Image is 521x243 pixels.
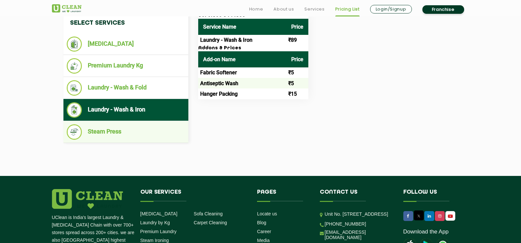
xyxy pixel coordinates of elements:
h4: Select Services [63,13,188,33]
li: [MEDICAL_DATA] [67,36,185,52]
a: Locate us [257,211,277,216]
img: UClean Laundry and Dry Cleaning [52,4,82,12]
a: Franchise [422,5,464,14]
h4: Follow us [403,189,461,202]
a: Premium Laundry [140,229,177,234]
td: Laundry - Wash & Iron [198,35,286,45]
td: ₹5 [286,67,308,78]
img: Steam Press [67,124,82,140]
img: Laundry - Wash & Fold [67,80,82,96]
img: logo.png [52,189,123,209]
li: Premium Laundry Kg [67,58,185,74]
a: Media [257,238,270,243]
a: [EMAIL_ADDRESS][DOMAIN_NAME] [325,230,393,240]
a: Carpet Cleaning [194,220,227,225]
a: Services [304,5,324,13]
a: Career [257,229,271,234]
a: [PHONE_NUMBER] [325,221,366,227]
a: About us [273,5,294,13]
a: Pricing List [335,5,360,13]
th: Add-on Name [198,51,286,67]
li: Steam Press [67,124,185,140]
img: Premium Laundry Kg [67,58,82,74]
p: Unit No. [STREET_ADDRESS] [325,210,393,218]
a: Home [249,5,263,13]
h4: Contact us [320,189,393,202]
a: [MEDICAL_DATA] [140,211,178,216]
th: Service Name [198,19,286,35]
img: UClean Laundry and Dry Cleaning [446,213,455,220]
td: ₹5 [286,78,308,88]
th: Price [286,19,308,35]
td: Hanger Packing [198,88,286,99]
a: Blog [257,220,266,225]
td: ₹89 [286,35,308,45]
th: Price [286,51,308,67]
img: Laundry - Wash & Iron [67,102,82,118]
td: Fabric Softener [198,67,286,78]
li: Laundry - Wash & Iron [67,102,185,118]
td: ₹15 [286,88,308,99]
a: Sofa Cleaning [194,211,223,216]
a: Steam Ironing [140,238,169,243]
h4: Pages [257,189,310,202]
h3: Addons & Prices [198,45,308,51]
a: Laundry by Kg [140,220,170,225]
td: Antiseptic Wash [198,78,286,88]
a: Download the App [403,229,449,235]
a: Login/Signup [370,5,412,13]
img: Dry Cleaning [67,36,82,52]
li: Laundry - Wash & Fold [67,80,185,96]
h4: Our Services [140,189,248,202]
